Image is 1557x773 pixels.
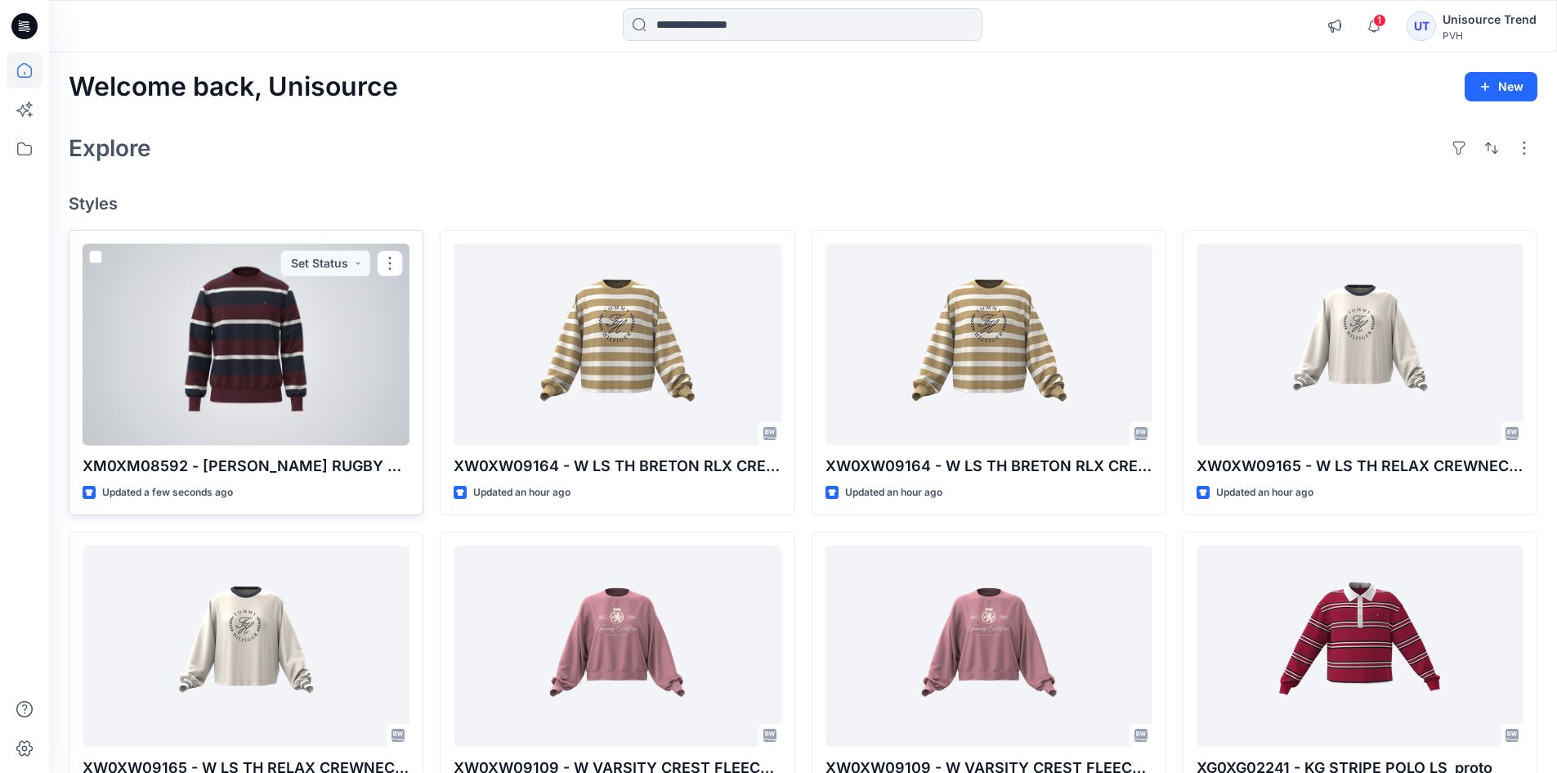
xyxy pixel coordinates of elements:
p: XM0XM08592 - [PERSON_NAME] RUGBY STRIPE CREWNECK_proto [83,455,409,478]
p: Updated an hour ago [473,484,570,501]
h2: Welcome back, Unisource [69,72,398,102]
a: XM0XM08592 - M RILEY RUGBY STRIPE CREWNECK_proto [83,244,409,446]
a: XW0XW09164 - W LS TH BRETON RLX CREWNECK_proto [825,244,1152,446]
h2: Explore [69,135,151,161]
span: 1 [1373,14,1386,27]
p: XW0XW09164 - W LS TH BRETON RLX CREWNECK_proto [454,455,781,478]
a: XW0XW09109 - W VARSITY CREST FLEECE SWTSHIRT_proto [825,546,1152,748]
p: XW0XW09165 - W LS TH RELAX CREWNECK_proto [1197,455,1523,478]
p: Updated a few seconds ago [102,484,233,501]
a: XG0XG02241 - KG STRIPE POLO LS_proto [1197,546,1523,748]
div: UT [1407,11,1436,41]
div: Unisource Trend [1443,10,1537,29]
a: XW0XW09165 - W LS TH RELAX CREWNECK_proto [83,546,409,748]
div: PVH [1443,29,1537,42]
p: Updated an hour ago [1216,484,1313,501]
button: New [1465,72,1537,101]
p: XW0XW09164 - W LS TH BRETON RLX CREWNECK_proto [825,455,1152,478]
p: Updated an hour ago [845,484,942,501]
h4: Styles [69,194,1537,213]
a: XW0XW09109 - W VARSITY CREST FLEECE SWTSHIRT_proto [454,546,781,748]
a: XW0XW09164 - W LS TH BRETON RLX CREWNECK_proto [454,244,781,446]
a: XW0XW09165 - W LS TH RELAX CREWNECK_proto [1197,244,1523,446]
